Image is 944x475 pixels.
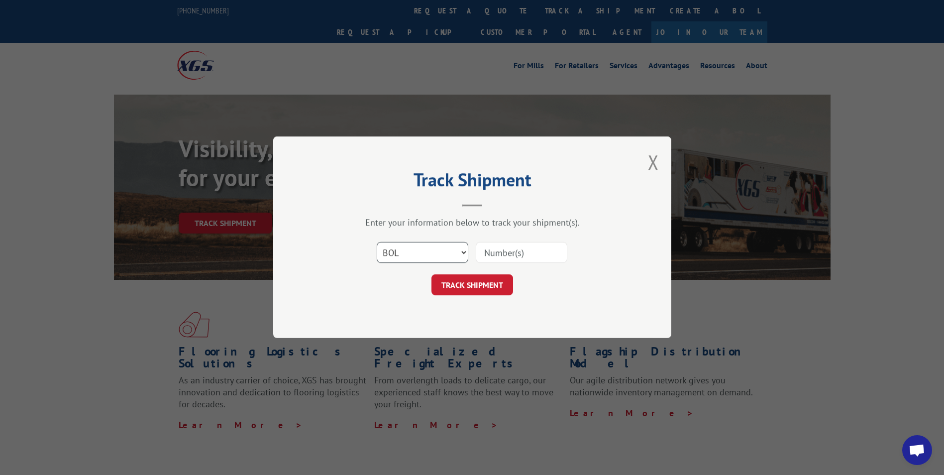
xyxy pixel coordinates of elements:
[323,217,622,229] div: Enter your information below to track your shipment(s).
[648,149,659,175] button: Close modal
[476,242,567,263] input: Number(s)
[902,435,932,465] div: Open chat
[431,275,513,296] button: TRACK SHIPMENT
[323,173,622,192] h2: Track Shipment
